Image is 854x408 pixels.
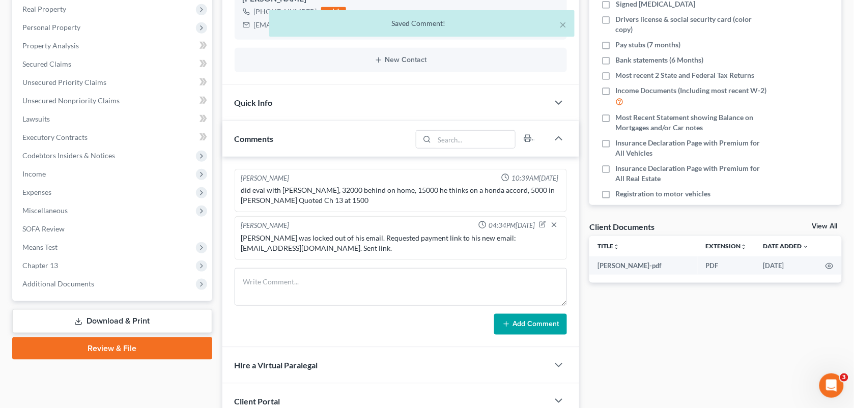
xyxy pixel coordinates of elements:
[819,373,844,398] iframe: Intercom live chat
[321,7,347,16] div: mobile
[241,221,290,231] div: [PERSON_NAME]
[698,256,755,275] td: PDF
[22,78,106,86] span: Unsecured Priority Claims
[22,188,51,196] span: Expenses
[277,18,566,28] div: Saved Comment!
[243,56,559,64] button: New Contact
[435,131,516,148] input: Search...
[22,5,66,13] span: Real Property
[254,7,317,17] div: [PHONE_NUMBER]
[14,37,212,55] a: Property Analysis
[14,110,212,128] a: Lawsuits
[489,221,535,230] span: 04:34PM[DATE]
[755,256,817,275] td: [DATE]
[235,134,274,143] span: Comments
[589,221,654,232] div: Client Documents
[235,360,318,370] span: Hire a Virtual Paralegal
[597,242,619,250] a: Titleunfold_more
[22,151,115,160] span: Codebtors Insiders & Notices
[494,314,567,335] button: Add Comment
[14,73,212,92] a: Unsecured Priority Claims
[589,256,698,275] td: [PERSON_NAME]-pdf
[22,169,46,178] span: Income
[22,224,65,233] span: SOFA Review
[763,242,809,250] a: Date Added expand_more
[613,244,619,250] i: unfold_more
[812,223,838,230] a: View All
[22,243,58,251] span: Means Test
[235,98,273,107] span: Quick Info
[14,55,212,73] a: Secured Claims
[14,128,212,147] a: Executory Contracts
[22,96,120,105] span: Unsecured Nonpriority Claims
[22,60,71,68] span: Secured Claims
[616,85,767,96] span: Income Documents (Including most recent W-2)
[22,206,68,215] span: Miscellaneous
[22,41,79,50] span: Property Analysis
[241,185,561,206] div: did eval with [PERSON_NAME], 32000 behind on home, 15000 he thinks on a honda accord, 5000 in [PE...
[616,112,770,133] span: Most Recent Statement showing Balance on Mortgages and/or Car notes
[14,92,212,110] a: Unsecured Nonpriority Claims
[14,220,212,238] a: SOFA Review
[840,373,848,382] span: 3
[22,279,94,288] span: Additional Documents
[616,138,770,158] span: Insurance Declaration Page with Premium for All Vehicles
[22,114,50,123] span: Lawsuits
[241,173,290,183] div: [PERSON_NAME]
[22,133,88,141] span: Executory Contracts
[706,242,747,250] a: Extensionunfold_more
[616,70,755,80] span: Most recent 2 State and Federal Tax Returns
[22,261,58,270] span: Chapter 13
[559,18,566,31] button: ×
[616,204,718,214] span: NADA estimate on your vehicles
[616,55,704,65] span: Bank statements (6 Months)
[741,244,747,250] i: unfold_more
[511,173,558,183] span: 10:39AM[DATE]
[12,309,212,333] a: Download & Print
[616,189,711,199] span: Registration to motor vehicles
[616,40,681,50] span: Pay stubs (7 months)
[803,244,809,250] i: expand_more
[616,163,770,184] span: Insurance Declaration Page with Premium for All Real Estate
[235,396,280,406] span: Client Portal
[241,233,561,253] div: [PERSON_NAME] was locked out of his email. Requested payment link to his new email: [EMAIL_ADDRES...
[12,337,212,360] a: Review & File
